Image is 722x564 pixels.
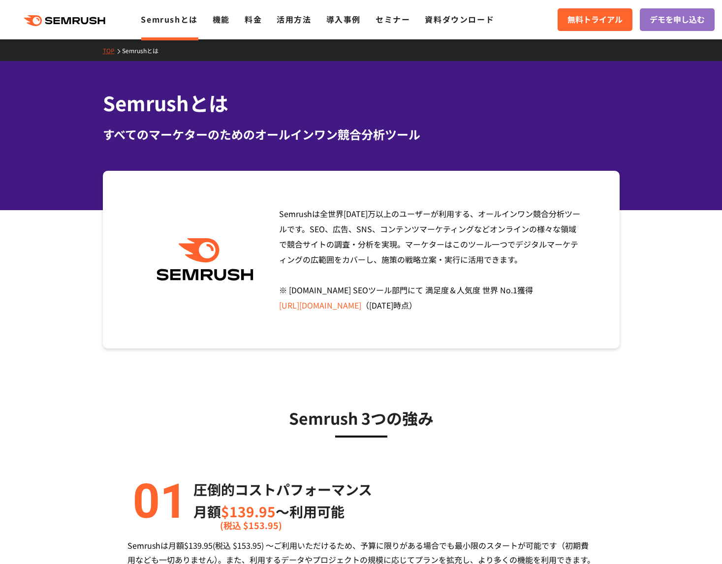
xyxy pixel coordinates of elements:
[326,13,361,25] a: 導入事例
[103,46,122,55] a: TOP
[376,13,410,25] a: セミナー
[122,46,166,55] a: Semrushとは
[127,478,187,523] img: alt
[650,13,705,26] span: デモを申し込む
[213,13,230,25] a: 機能
[425,13,494,25] a: 資料ダウンロード
[141,13,197,25] a: Semrushとは
[103,89,620,118] h1: Semrushとは
[277,13,311,25] a: 活用方法
[279,299,361,311] a: [URL][DOMAIN_NAME]
[193,501,372,523] p: 月額 〜利用可能
[221,501,276,521] span: $139.95
[279,208,580,311] span: Semrushは全世界[DATE]万以上のユーザーが利用する、オールインワン競合分析ツールです。SEO、広告、SNS、コンテンツマーケティングなどオンラインの様々な領域で競合サイトの調査・分析を...
[103,125,620,143] div: すべてのマーケターのためのオールインワン競合分析ツール
[567,13,623,26] span: 無料トライアル
[640,8,715,31] a: デモを申し込む
[245,13,262,25] a: 料金
[558,8,632,31] a: 無料トライアル
[152,238,258,281] img: Semrush
[220,514,282,536] span: (税込 $153.95)
[127,406,595,430] h3: Semrush 3つの強み
[193,478,372,501] p: 圧倒的コストパフォーマンス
